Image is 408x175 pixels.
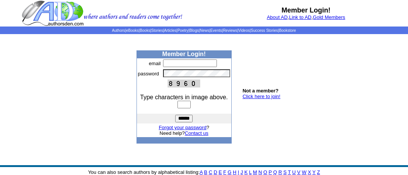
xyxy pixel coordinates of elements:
a: U [292,169,296,175]
a: O [264,169,267,175]
a: About AD [267,14,288,20]
a: Blogs [189,28,199,33]
a: Events [210,28,222,33]
a: R [278,169,282,175]
span: | | | | | | | | | | | | [112,28,296,33]
b: Member Login! [282,6,331,14]
a: X [308,169,311,175]
a: Click here to join! [243,94,281,99]
font: , , [267,14,345,20]
a: Books [140,28,150,33]
a: B [204,169,207,175]
a: N [259,169,262,175]
a: E [218,169,222,175]
a: Articles [164,28,177,33]
a: Y [312,169,315,175]
b: Member Login! [162,51,206,57]
a: A [200,169,203,175]
b: Not a member? [243,88,279,94]
a: K [244,169,248,175]
a: Bookstore [279,28,296,33]
a: F [223,169,226,175]
a: D [213,169,217,175]
a: L [249,169,252,175]
a: Poetry [177,28,188,33]
a: H [233,169,236,175]
font: You can also search authors by alphabetical listing: [88,169,320,175]
a: S [283,169,287,175]
a: Success Stories [251,28,278,33]
a: C [209,169,212,175]
a: Gold Members [313,14,345,20]
font: Type characters in image above. [140,94,228,100]
a: Link to AD [289,14,311,20]
a: Videos [238,28,250,33]
a: Forgot your password [159,125,207,130]
a: eBooks [126,28,138,33]
font: Need help? [160,130,209,136]
a: J [240,169,243,175]
a: Reviews [223,28,237,33]
a: G [228,169,231,175]
a: Z [317,169,320,175]
font: ? [159,125,209,130]
a: T [288,169,291,175]
a: I [238,169,239,175]
a: Contact us [185,130,208,136]
a: M [253,169,257,175]
a: Authors [112,28,125,33]
img: This Is CAPTCHA Image [168,80,200,87]
a: Q [273,169,277,175]
a: News [200,28,209,33]
a: P [268,169,271,175]
a: W [302,169,306,175]
a: Stories [151,28,163,33]
font: email [149,61,161,66]
font: password [138,71,159,77]
a: V [297,169,301,175]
